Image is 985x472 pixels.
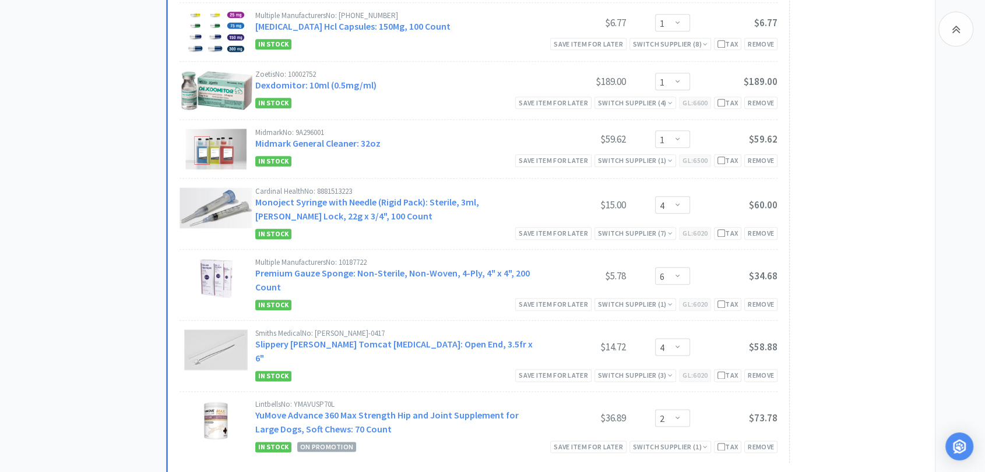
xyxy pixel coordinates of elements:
span: In Stock [255,442,291,452]
div: Remove [744,154,778,166]
div: $36.89 [539,411,626,425]
img: 9f521e203971486a801d6b71a46b651c_1659.png [180,187,252,228]
div: $6.77 [539,16,626,30]
img: 3768b930001346bbb93264369c5c45c4_13161.png [185,129,247,169]
a: YuMove Advance 360 Max Strength Hip and Joint Supplement for Large Dogs, Soft Chews: 70 Count [255,409,519,435]
div: Save item for later [515,298,592,310]
div: Switch Supplier ( 3 ) [598,370,673,381]
div: Switch Supplier ( 1 ) [633,441,708,452]
div: Save item for later [515,227,592,239]
a: Monoject Syringe with Needle (Rigid Pack): Sterile, 3ml, [PERSON_NAME] Lock, 22g x 3/4", 100 Count [255,196,479,222]
div: Remove [744,97,778,109]
div: Tax [717,370,738,381]
a: Premium Gauze Sponge: Non-Sterile, Non-Woven, 4-Ply, 4" x 4", 200 Count [255,267,530,293]
div: Save item for later [515,154,592,166]
span: $73.78 [749,411,778,424]
img: e6f269672cb14c2babdbd97501ad79c3_274498.png [198,258,233,299]
img: 5bb92048b08d41dea7df5a5e96ce7253_137.png [180,70,252,111]
div: Save item for later [515,369,592,381]
div: Switch Supplier ( 1 ) [598,299,673,310]
span: In Stock [255,371,291,381]
div: Remove [744,441,778,453]
div: Remove [744,227,778,239]
a: Dexdomitor: 10ml (0.5mg/ml) [255,79,377,91]
img: 2607507245314f2da4257cef0bba1bad_2094.png [184,329,248,370]
div: $15.00 [539,198,626,212]
div: Save item for later [550,38,627,50]
span: In Stock [255,39,291,49]
span: $34.68 [749,269,778,282]
span: In Stock [255,156,291,166]
div: Multiple Manufacturers No: 10187722 [255,258,539,266]
img: a7e8db5819294adba29a26c7136aeb09_462339.png [188,12,245,52]
div: Switch Supplier ( 4 ) [598,97,673,108]
div: $14.72 [539,340,626,354]
div: $59.62 [539,132,626,146]
a: Slippery [PERSON_NAME] Tomcat [MEDICAL_DATA]: Open End, 3.5fr x 6" [255,338,533,364]
div: GL: 6600 [679,97,711,109]
a: [MEDICAL_DATA] Hcl Capsules: 150Mg, 100 Count [255,20,451,32]
div: Switch Supplier ( 1 ) [598,155,673,166]
a: Midmark General Cleaner: 32oz [255,137,381,149]
div: GL: 6020 [679,227,711,239]
div: Open Intercom Messenger [945,432,973,460]
span: $189.00 [744,75,778,88]
div: Save item for later [550,441,627,453]
div: Tax [717,441,738,452]
span: On Promotion [297,442,356,452]
div: Tax [717,38,738,49]
div: Remove [744,298,778,310]
div: GL: 6500 [679,154,711,166]
div: Tax [717,97,738,108]
span: $59.62 [749,133,778,145]
div: Cardinal Health No: 8881513223 [255,187,539,195]
div: $189.00 [539,74,626,88]
span: In Stock [255,300,291,310]
div: GL: 6020 [679,369,711,381]
div: Zoetis No: 10002752 [255,70,539,78]
div: Multiple Manufacturers No: [PHONE_NUMBER] [255,12,539,19]
div: GL: 6020 [679,298,711,310]
div: $5.78 [539,269,626,283]
div: Remove [744,369,778,381]
div: Smiths Medical No: [PERSON_NAME]-0417 [255,329,539,337]
img: 86051f8be8fe4a4a93f7d2c48aa66ff4_626732.png [202,400,230,441]
span: $6.77 [754,16,778,29]
div: Tax [717,155,738,166]
span: In Stock [255,98,291,108]
span: $60.00 [749,198,778,211]
div: Switch Supplier ( 7 ) [598,228,673,239]
div: Tax [717,299,738,310]
span: In Stock [255,229,291,239]
div: Remove [744,38,778,50]
div: Save item for later [515,97,592,109]
div: Tax [717,228,738,239]
div: Switch Supplier ( 8 ) [633,38,708,49]
span: $58.88 [749,340,778,353]
div: Lintbells No: YMAVUSP70L [255,400,539,408]
div: Midmark No: 9A296001 [255,129,539,136]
